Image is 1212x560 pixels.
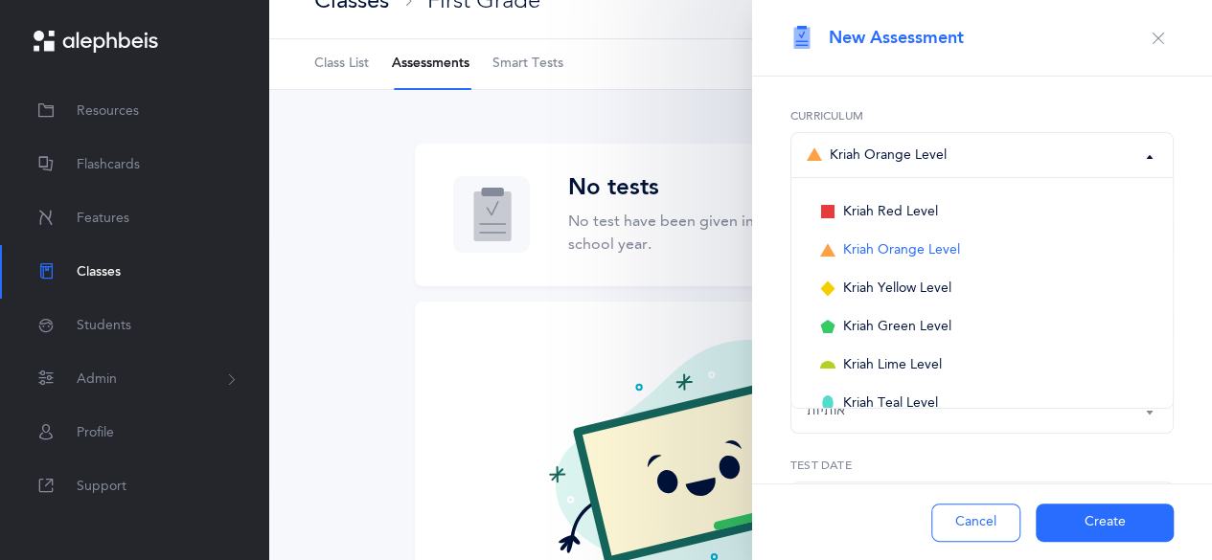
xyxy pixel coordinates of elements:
[829,26,964,50] span: New Assessment
[790,132,1174,178] button: Kriah Orange Level
[843,319,951,336] span: Kriah Green Level
[492,55,563,74] span: Smart Tests
[807,401,845,421] div: אותיות
[843,357,942,374] span: Kriah Lime Level
[1116,464,1189,537] iframe: Drift Widget Chat Controller
[807,144,947,167] div: Kriah Orange Level
[77,423,114,443] span: Profile
[790,457,1174,474] label: Test date
[790,388,1174,434] button: אותיות
[77,316,131,336] span: Students
[77,209,129,229] span: Features
[77,370,117,390] span: Admin
[314,55,369,74] span: Class List
[931,504,1020,542] button: Cancel
[77,101,139,122] span: Resources
[568,174,886,202] h3: No tests
[568,210,886,256] p: No test have been given in the selected school year.
[1036,504,1174,542] button: Create
[843,204,938,221] span: Kriah Red Level
[77,477,126,497] span: Support
[843,280,951,298] span: Kriah Yellow Level
[77,155,140,175] span: Flashcards
[77,262,121,282] span: Classes
[843,395,938,413] span: Kriah Teal Level
[790,482,1174,527] input: 03/04/2024
[790,107,1174,124] label: Curriculum
[843,242,960,259] span: Kriah Orange Level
